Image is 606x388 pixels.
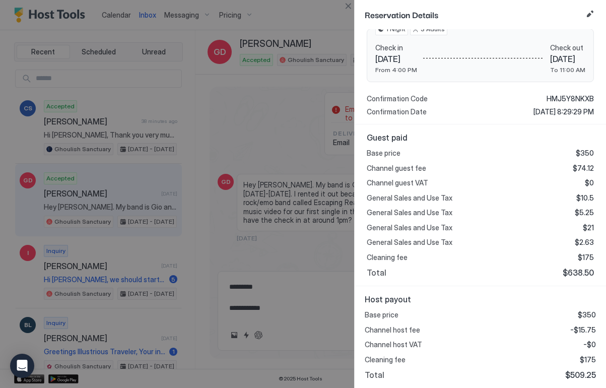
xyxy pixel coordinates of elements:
span: General Sales and Use Tax [367,208,452,217]
span: Confirmation Date [367,107,427,116]
span: $5.25 [575,208,594,217]
span: $21 [583,223,594,232]
span: Channel host VAT [365,340,422,349]
span: $0 [585,178,594,187]
button: Edit reservation [584,8,596,20]
span: Check in [375,43,417,52]
span: Total [367,268,386,278]
span: $175 [580,355,596,364]
span: [DATE] [550,54,585,64]
span: $638.50 [563,268,594,278]
span: General Sales and Use Tax [367,193,452,203]
span: 3 Adults [421,25,445,34]
span: Channel guest fee [367,164,426,173]
span: General Sales and Use Tax [367,238,452,247]
span: $10.5 [576,193,594,203]
span: Reservation Details [365,8,582,21]
span: Confirmation Code [367,94,428,103]
span: [DATE] 8:29:29 PM [533,107,594,116]
span: To 11:00 AM [550,66,585,74]
span: $350 [578,310,596,319]
span: -$15.75 [570,326,596,335]
span: Channel guest VAT [367,178,428,187]
span: [DATE] [375,54,417,64]
div: Open Intercom Messenger [10,354,34,378]
span: Cleaning fee [365,355,406,364]
span: From 4:00 PM [375,66,417,74]
span: $175 [578,253,594,262]
span: Base price [367,149,400,158]
span: Channel host fee [365,326,420,335]
span: HMJ5Y8NKXB [547,94,594,103]
span: 1 Night [386,25,406,34]
span: $350 [576,149,594,158]
span: Check out [550,43,585,52]
span: Total [365,370,384,380]
span: $2.63 [575,238,594,247]
span: Cleaning fee [367,253,408,262]
span: $509.25 [565,370,596,380]
span: General Sales and Use Tax [367,223,452,232]
span: -$0 [583,340,596,349]
span: $74.12 [573,164,594,173]
span: Guest paid [367,133,594,143]
span: Base price [365,310,398,319]
span: Host payout [365,294,596,304]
